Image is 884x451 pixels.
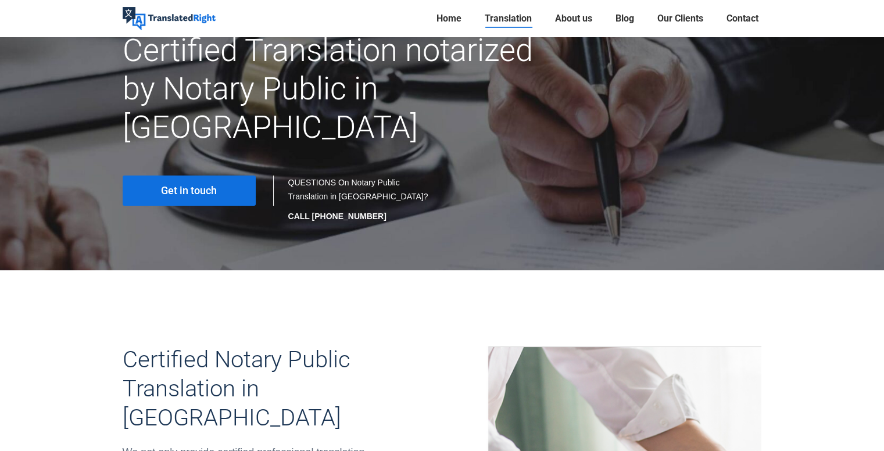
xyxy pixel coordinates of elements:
span: Get in touch [161,185,217,196]
a: Translation [481,10,535,27]
span: About us [555,13,592,24]
a: Get in touch [123,176,256,206]
span: Contact [726,13,758,24]
span: Blog [615,13,634,24]
img: Translated Right [123,7,216,30]
span: Translation [485,13,532,24]
a: About us [552,10,596,27]
a: Blog [612,10,638,27]
h1: Certified Translation notarized by Notary Public in [GEOGRAPHIC_DATA] [123,31,543,146]
strong: CALL [PHONE_NUMBER] [288,212,386,221]
a: Our Clients [654,10,707,27]
span: Home [436,13,461,24]
span: Our Clients [657,13,703,24]
a: Contact [723,10,762,27]
h2: Certified Notary Public Translation in [GEOGRAPHIC_DATA] [123,345,396,432]
div: QUESTIONS On Notary Public Translation in [GEOGRAPHIC_DATA]? [288,176,431,223]
a: Home [433,10,465,27]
